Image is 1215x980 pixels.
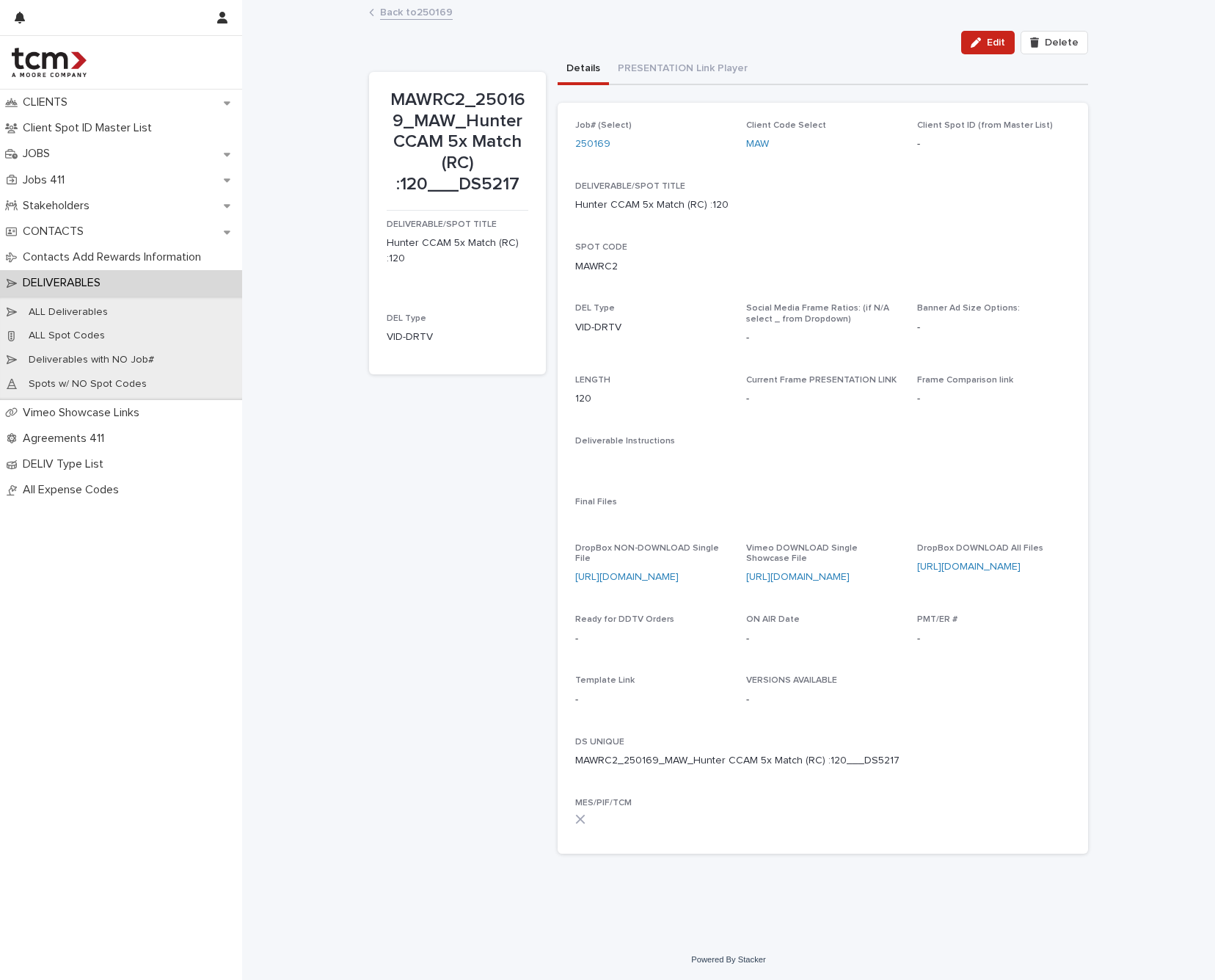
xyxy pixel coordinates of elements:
span: Vimeo DOWNLOAD Single Showcase File [746,544,858,563]
p: - [917,320,1070,335]
p: - [746,330,900,346]
p: - [575,631,729,647]
a: [URL][DOMAIN_NAME] [746,572,850,582]
img: 4hMmSqQkux38exxPVZHQ [12,48,87,77]
a: MAW [746,137,769,152]
span: DEL Type [387,314,426,323]
span: Final Files [575,498,617,507]
span: Banner Ad Size Options: [917,304,1020,313]
p: VID-DRTV [575,320,729,335]
span: Edit [987,37,1005,48]
p: DELIVERABLES [17,276,112,290]
p: All Expense Codes [17,483,131,497]
p: 120 [575,391,729,407]
a: [URL][DOMAIN_NAME] [575,572,679,582]
p: JOBS [17,147,62,161]
p: DELIV Type List [17,457,115,471]
p: Hunter CCAM 5x Match (RC) :120 [387,236,528,266]
p: MAWRC2_250169_MAW_Hunter CCAM 5x Match (RC) :120___DS5217 [575,753,900,769]
span: Template Link [575,676,635,685]
p: - [917,137,1070,152]
span: DropBox NON-DOWNLOAD Single File [575,544,719,563]
span: Current Frame PRESENTATION LINK [746,376,897,385]
p: ALL Deliverables [17,306,120,319]
p: - [917,631,1070,647]
button: Edit [961,31,1015,54]
p: Jobs 411 [17,173,76,187]
p: VID-DRTV [387,330,528,345]
span: ON AIR Date [746,615,800,624]
p: ALL Spot Codes [17,330,117,342]
span: DELIVERABLE/SPOT TITLE [387,220,497,229]
p: - [746,391,749,407]
p: Spots w/ NO Spot Codes [17,378,158,391]
a: Powered By Stacker [691,955,765,964]
span: MES/PIF/TCM [575,799,632,807]
p: CLIENTS [17,95,79,109]
span: DS UNIQUE [575,738,624,747]
span: PMT/ER # [917,615,957,624]
p: - [575,692,729,708]
span: DELIVERABLE/SPOT TITLE [575,182,685,191]
p: MAWRC2 [575,259,618,275]
span: Client Spot ID (from Master List) [917,121,1053,130]
a: 250169 [575,137,610,152]
p: - [746,692,900,708]
p: Agreements 411 [17,432,116,446]
span: Client Code Select [746,121,826,130]
span: Social Media Frame Ratios: (if N/A select _ from Dropdown) [746,304,889,323]
button: Details [558,54,609,85]
span: DEL Type [575,304,615,313]
p: CONTACTS [17,225,95,239]
span: Frame Comparison link [917,376,1013,385]
span: VERSIONS AVAILABLE [746,676,837,685]
p: - [917,391,1070,407]
a: [URL][DOMAIN_NAME] [917,562,1021,572]
span: Job# (Select) [575,121,632,130]
p: Stakeholders [17,199,101,213]
p: Hunter CCAM 5x Match (RC) :120 [575,197,729,213]
p: - [746,631,900,647]
span: SPOT CODE [575,243,627,252]
span: Delete [1045,37,1079,48]
button: PRESENTATION Link Player [609,54,756,85]
p: Client Spot ID Master List [17,121,164,135]
p: MAWRC2_250169_MAW_Hunter CCAM 5x Match (RC) :120___DS5217 [387,90,528,195]
p: Vimeo Showcase Links [17,406,151,420]
span: LENGTH [575,376,610,385]
p: Deliverables with NO Job# [17,354,166,366]
span: Deliverable Instructions [575,437,675,446]
button: Delete [1021,31,1088,54]
span: DropBox DOWNLOAD All Files [917,544,1043,553]
span: Ready for DDTV Orders [575,615,674,624]
a: Back to250169 [380,3,453,20]
p: Contacts Add Rewards Information [17,250,213,264]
